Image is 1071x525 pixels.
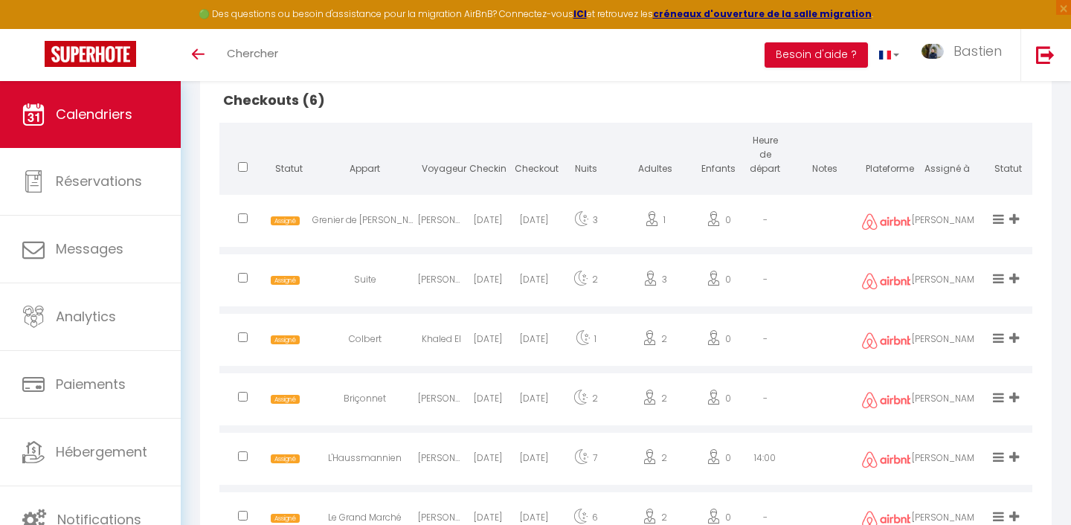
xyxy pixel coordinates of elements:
div: 1 [557,318,614,366]
span: Assigné [271,395,300,405]
div: [PERSON_NAME] [910,377,983,425]
div: [PERSON_NAME] [418,437,464,485]
span: Calendriers [56,105,132,123]
img: airbnb2.png [862,392,914,408]
div: 0 [695,258,742,306]
img: Super Booking [45,41,136,67]
div: 3 [614,258,695,306]
a: Chercher [216,29,289,81]
div: [DATE] [464,258,510,306]
img: logout [1036,45,1055,64]
th: Heure de départ [742,123,789,191]
div: 3 [557,199,614,247]
th: Assigné à [910,123,983,191]
div: - [742,258,789,306]
th: Voyageur [418,123,464,191]
img: airbnb2.png [862,332,914,349]
button: Ouvrir le widget de chat LiveChat [12,6,57,51]
div: 0 [695,318,742,366]
div: 7 [557,437,614,485]
div: [PERSON_NAME] [418,199,464,247]
span: Assigné [271,454,300,464]
div: [DATE] [511,199,557,247]
div: 0 [695,377,742,425]
div: - [742,199,789,247]
div: [PERSON_NAME] [418,258,464,306]
span: Assigné [271,216,300,226]
th: Checkin [464,123,510,191]
th: Enfants [695,123,742,191]
div: [DATE] [464,437,510,485]
span: Analytics [56,307,116,326]
div: 0 [695,199,742,247]
img: airbnb2.png [862,451,914,468]
div: [DATE] [511,377,557,425]
a: créneaux d'ouverture de la salle migration [653,7,872,20]
div: 2 [614,437,695,485]
div: [DATE] [511,258,557,306]
div: 2 [557,377,614,425]
span: Bastien [953,42,1002,60]
button: Besoin d'aide ? [765,42,868,68]
div: [DATE] [464,199,510,247]
span: Assigné [271,514,300,524]
img: ... [922,44,944,59]
div: [DATE] [511,437,557,485]
span: Assigné [271,276,300,286]
div: L'Haussmannien [312,437,418,485]
div: [PERSON_NAME] [910,437,983,485]
a: ICI [573,7,587,20]
span: Paiements [56,375,126,393]
a: ... Bastien [910,29,1020,81]
img: airbnb2.png [862,213,914,230]
span: Appart [350,162,380,175]
div: Colbert [312,318,418,366]
th: Nuits [557,123,614,191]
div: 0 [695,437,742,485]
span: Statut [275,162,303,175]
div: Briçonnet [312,377,418,425]
div: [PERSON_NAME] [418,377,464,425]
div: [DATE] [464,318,510,366]
span: Chercher [227,45,278,61]
div: [DATE] [464,377,510,425]
th: Plateforme [862,123,911,191]
th: Statut [984,123,1033,191]
div: - [742,318,789,366]
th: Adultes [614,123,695,191]
div: 2 [557,258,614,306]
div: [PERSON_NAME] [910,199,983,247]
div: [DATE] [511,318,557,366]
div: Grenier de [PERSON_NAME] [312,199,418,247]
th: Notes [788,123,861,191]
div: [PERSON_NAME] [910,318,983,366]
span: Assigné [271,335,300,345]
h2: Checkouts (6) [219,77,1032,123]
div: Suite [312,258,418,306]
img: airbnb2.png [862,273,914,289]
div: 2 [614,318,695,366]
div: Khaled El [418,318,464,366]
div: 14:00 [742,437,789,485]
th: Checkout [511,123,557,191]
span: Hébergement [56,442,147,461]
span: Réservations [56,172,142,190]
div: 2 [614,377,695,425]
span: Messages [56,239,123,258]
div: - [742,377,789,425]
div: [PERSON_NAME] [910,258,983,306]
div: 1 [614,199,695,247]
